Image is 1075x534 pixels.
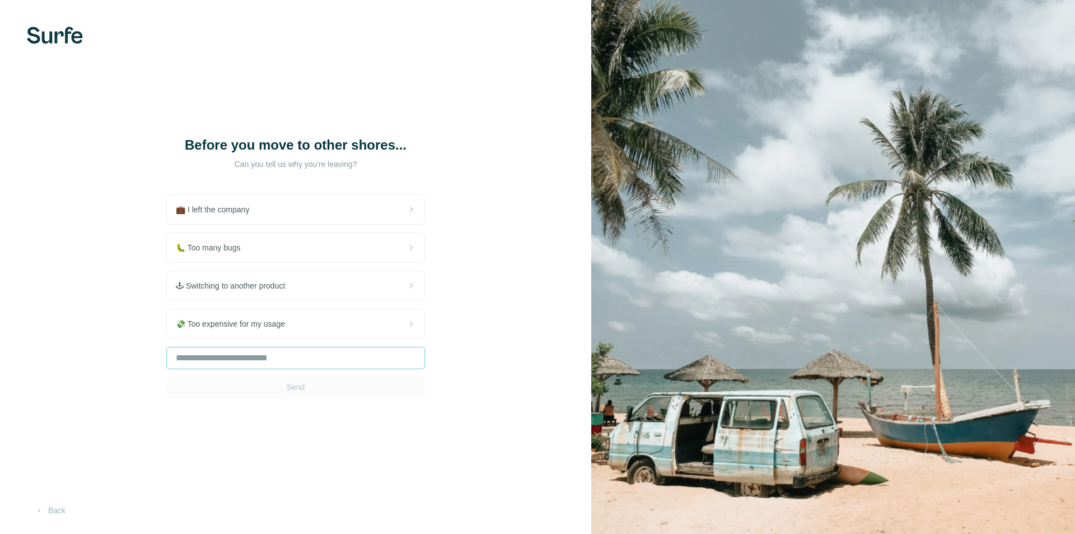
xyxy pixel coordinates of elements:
p: Can you tell us why you're leaving? [184,159,408,170]
span: 🕹 Switching to another product [176,280,294,291]
h1: Before you move to other shores... [184,136,408,154]
button: Back [27,500,73,521]
img: Surfe's logo [27,27,83,44]
span: 💸 Too expensive for my usage [176,318,294,329]
span: 🐛 Too many bugs [176,242,250,253]
span: 💼 I left the company [176,204,258,215]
